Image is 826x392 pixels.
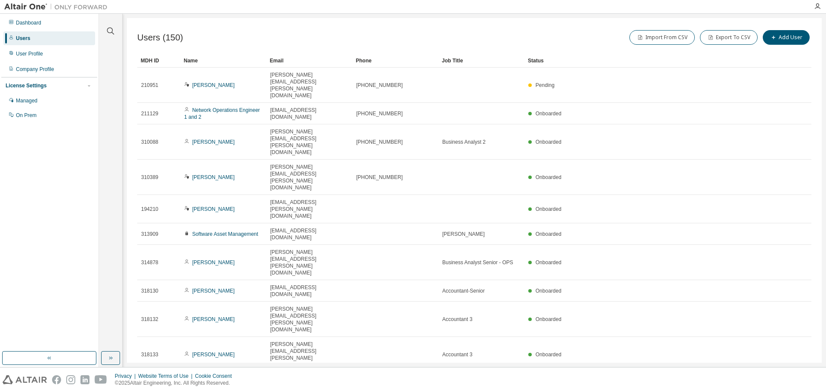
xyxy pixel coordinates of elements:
[270,249,348,276] span: [PERSON_NAME][EMAIL_ADDRESS][PERSON_NAME][DOMAIN_NAME]
[536,259,561,265] span: Onboarded
[270,71,348,99] span: [PERSON_NAME][EMAIL_ADDRESS][PERSON_NAME][DOMAIN_NAME]
[95,375,107,384] img: youtube.svg
[192,82,235,88] a: [PERSON_NAME]
[270,107,348,120] span: [EMAIL_ADDRESS][DOMAIN_NAME]
[16,35,30,42] div: Users
[442,316,472,323] span: Accountant 3
[192,174,235,180] a: [PERSON_NAME]
[528,54,790,68] div: Status
[137,33,183,43] span: Users (150)
[6,82,46,89] div: License Settings
[66,375,75,384] img: instagram.svg
[536,206,561,212] span: Onboarded
[192,316,235,322] a: [PERSON_NAME]
[763,30,810,45] button: Add User
[270,284,348,298] span: [EMAIL_ADDRESS][DOMAIN_NAME]
[192,352,235,358] a: [PERSON_NAME]
[536,352,561,358] span: Onboarded
[356,174,403,181] span: [PHONE_NUMBER]
[184,107,260,120] a: Network Operations Engineer 1 and 2
[16,112,37,119] div: On Prem
[184,54,263,68] div: Name
[270,164,348,191] span: [PERSON_NAME][EMAIL_ADDRESS][PERSON_NAME][DOMAIN_NAME]
[141,54,177,68] div: MDH ID
[141,351,158,358] span: 318133
[141,206,158,213] span: 194210
[270,199,348,219] span: [EMAIL_ADDRESS][PERSON_NAME][DOMAIN_NAME]
[536,231,561,237] span: Onboarded
[138,373,195,380] div: Website Terms of Use
[192,288,235,294] a: [PERSON_NAME]
[192,259,235,265] a: [PERSON_NAME]
[270,341,348,368] span: [PERSON_NAME][EMAIL_ADDRESS][PERSON_NAME][DOMAIN_NAME]
[442,287,485,294] span: Accountant-Senior
[700,30,758,45] button: Export To CSV
[270,54,349,68] div: Email
[16,97,37,104] div: Managed
[356,82,403,89] span: [PHONE_NUMBER]
[80,375,89,384] img: linkedin.svg
[141,139,158,145] span: 310088
[356,139,403,145] span: [PHONE_NUMBER]
[52,375,61,384] img: facebook.svg
[629,30,695,45] button: Import From CSV
[115,373,138,380] div: Privacy
[536,288,561,294] span: Onboarded
[536,139,561,145] span: Onboarded
[195,373,237,380] div: Cookie Consent
[442,231,485,238] span: [PERSON_NAME]
[192,231,258,237] a: Software Asset Management
[536,316,561,322] span: Onboarded
[141,287,158,294] span: 318130
[141,316,158,323] span: 318132
[141,259,158,266] span: 314878
[192,206,235,212] a: [PERSON_NAME]
[442,351,472,358] span: Accountant 3
[536,111,561,117] span: Onboarded
[356,110,403,117] span: [PHONE_NUMBER]
[141,82,158,89] span: 210951
[356,54,435,68] div: Phone
[442,54,521,68] div: Job Title
[16,19,41,26] div: Dashboard
[4,3,112,11] img: Altair One
[16,66,54,73] div: Company Profile
[16,50,43,57] div: User Profile
[536,174,561,180] span: Onboarded
[141,231,158,238] span: 313909
[442,139,486,145] span: Business Analyst 2
[442,259,513,266] span: Business Analyst Senior - OPS
[115,380,237,387] p: © 2025 Altair Engineering, Inc. All Rights Reserved.
[270,306,348,333] span: [PERSON_NAME][EMAIL_ADDRESS][PERSON_NAME][DOMAIN_NAME]
[3,375,47,384] img: altair_logo.svg
[536,82,555,88] span: Pending
[192,139,235,145] a: [PERSON_NAME]
[141,174,158,181] span: 310389
[270,128,348,156] span: [PERSON_NAME][EMAIL_ADDRESS][PERSON_NAME][DOMAIN_NAME]
[141,110,158,117] span: 211129
[270,227,348,241] span: [EMAIL_ADDRESS][DOMAIN_NAME]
